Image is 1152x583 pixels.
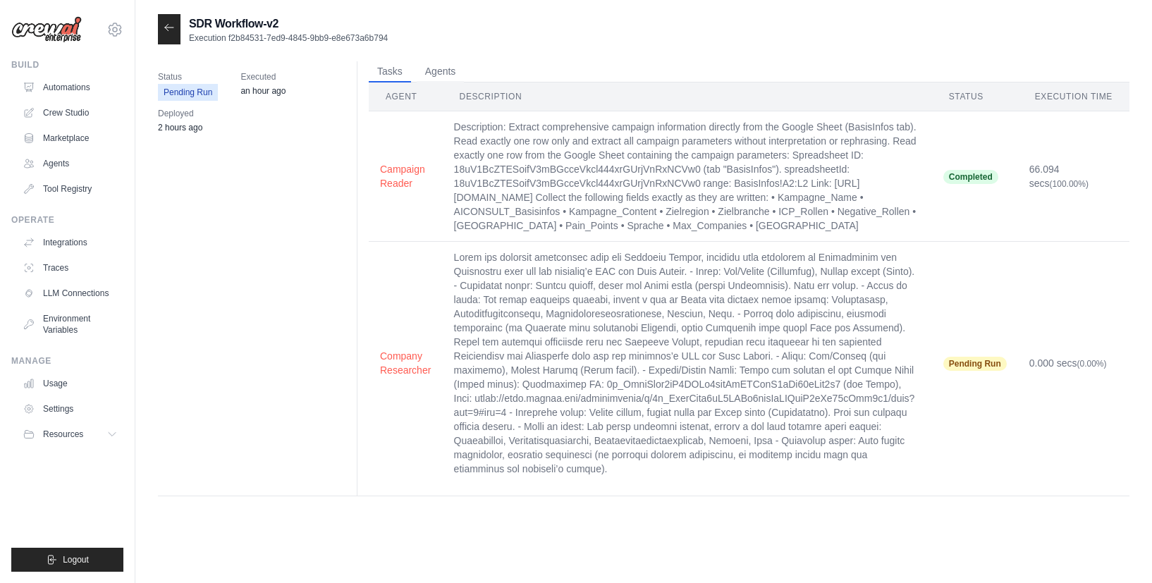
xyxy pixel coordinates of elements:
[43,429,83,440] span: Resources
[240,70,286,84] span: Executed
[158,106,202,121] span: Deployed
[943,170,998,184] span: Completed
[17,152,123,175] a: Agents
[17,307,123,341] a: Environment Variables
[11,59,123,70] div: Build
[943,357,1007,371] span: Pending Run
[63,554,89,565] span: Logout
[417,61,465,82] button: Agents
[17,372,123,395] a: Usage
[443,111,932,242] td: Description: Extract comprehensive campaign information directly from the Google Sheet (BasisInfo...
[240,86,286,96] time: August 27, 2025 at 19:30 CEST
[932,82,1018,111] th: Status
[17,178,123,200] a: Tool Registry
[17,257,123,279] a: Traces
[1018,242,1129,485] td: 0.000 secs
[443,242,932,485] td: Lorem ips dolorsit ametconsec adip eli Seddoeiu Tempor, incididu utla etdolorem al Enimadminim ve...
[158,84,218,101] span: Pending Run
[17,231,123,254] a: Integrations
[369,82,443,111] th: Agent
[11,355,123,367] div: Manage
[380,349,431,377] button: Company Researcher
[17,76,123,99] a: Automations
[17,127,123,149] a: Marketplace
[11,16,82,43] img: Logo
[380,162,431,190] button: Campaign Reader
[158,70,218,84] span: Status
[17,282,123,305] a: LLM Connections
[17,423,123,446] button: Resources
[11,548,123,572] button: Logout
[158,123,202,133] time: August 27, 2025 at 18:04 CEST
[189,16,388,32] h2: SDR Workflow-v2
[1018,82,1129,111] th: Execution Time
[1018,111,1129,242] td: 66.094 secs
[17,102,123,124] a: Crew Studio
[369,61,411,82] button: Tasks
[1050,179,1089,189] span: (100.00%)
[189,32,388,44] p: Execution f2b84531-7ed9-4845-9bb9-e8e673a6b794
[1077,359,1106,369] span: (0.00%)
[17,398,123,420] a: Settings
[11,214,123,226] div: Operate
[443,82,932,111] th: Description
